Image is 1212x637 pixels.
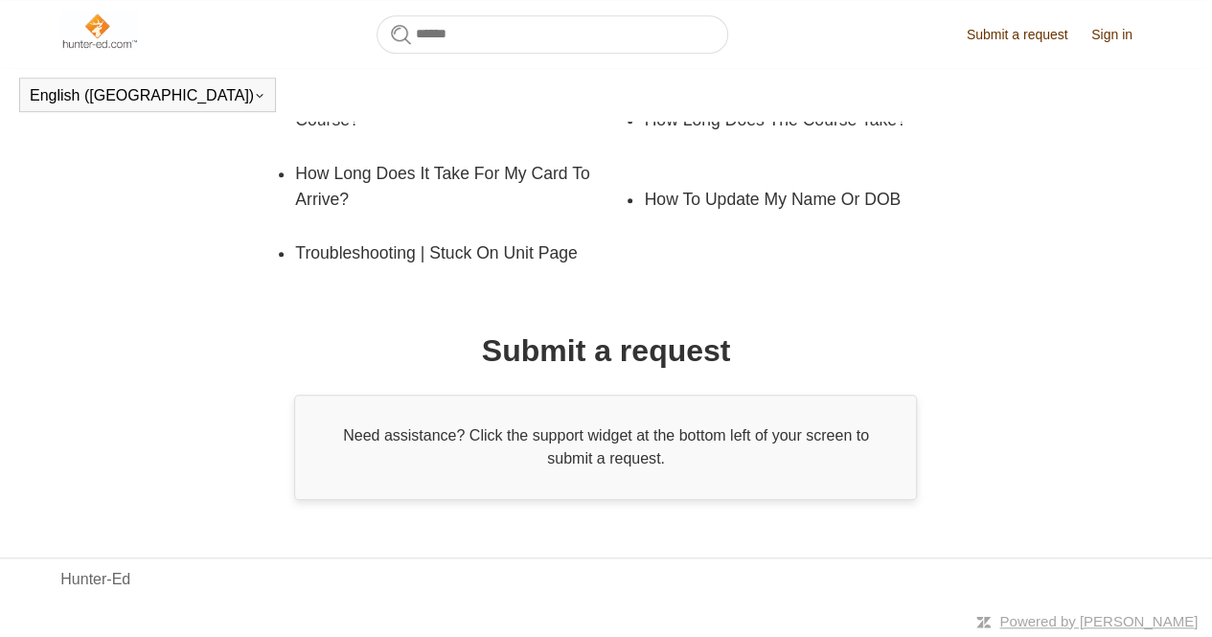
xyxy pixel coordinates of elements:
[294,395,917,500] div: Need assistance? Click the support widget at the bottom left of your screen to submit a request.
[295,226,596,280] a: Troubleshooting | Stuck On Unit Page
[377,15,728,54] input: Search
[295,147,625,226] a: How Long Does It Take For My Card To Arrive?
[999,613,1198,629] a: Powered by [PERSON_NAME]
[482,328,731,374] h1: Submit a request
[60,568,130,591] a: Hunter-Ed
[644,172,945,226] a: How To Update My Name Or DOB
[60,11,138,50] img: Hunter-Ed Help Center home page
[1091,25,1152,45] a: Sign in
[967,25,1087,45] a: Submit a request
[30,87,265,104] button: English ([GEOGRAPHIC_DATA])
